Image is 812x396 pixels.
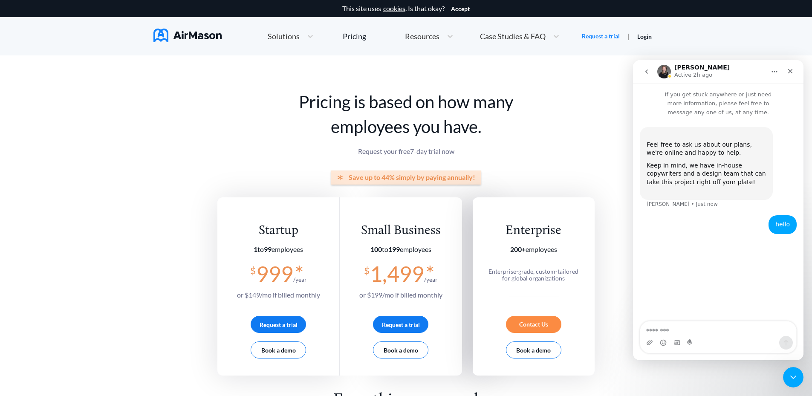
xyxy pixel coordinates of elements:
b: 1 [254,245,257,253]
iframe: Intercom live chat [633,60,803,360]
button: Book a demo [251,341,306,358]
span: Save up to 44% simply by paying annually! [349,173,475,181]
div: Contact Us [506,316,561,333]
section: employees [484,246,583,253]
span: Resources [405,32,439,40]
section: employees [237,246,320,253]
span: or $ 199 /mo if billed monthly [359,291,442,299]
div: Small Business [359,223,442,239]
a: Request a trial [582,32,620,40]
section: employees [359,246,442,253]
span: | [627,32,630,40]
a: Pricing [343,29,366,44]
span: or $ 149 /mo if billed monthly [237,291,320,299]
span: $ [364,262,370,276]
img: AirMason Logo [153,29,222,42]
div: Enterprise [484,223,583,239]
div: Startup [237,223,320,239]
button: Book a demo [506,341,561,358]
span: Solutions [268,32,300,40]
h1: Pricing is based on how many employees you have. [217,90,595,139]
button: Book a demo [373,341,428,358]
iframe: Intercom live chat [783,367,803,387]
span: 999 [256,261,293,286]
button: Accept cookies [451,6,470,12]
p: Request your free 7 -day trial now [217,147,595,155]
span: 1,499 [370,261,424,286]
b: 100 [370,245,382,253]
span: Case Studies & FAQ [480,32,546,40]
a: Login [637,33,652,40]
span: $ [250,262,256,276]
button: Request a trial [251,316,306,333]
span: to [254,245,272,253]
b: 199 [388,245,400,253]
span: to [370,245,400,253]
b: 200+ [510,245,526,253]
b: 99 [264,245,272,253]
a: cookies [383,5,405,12]
button: Request a trial [373,316,428,333]
div: Pricing [343,32,366,40]
span: Enterprise-grade, custom-tailored for global organizations [488,268,578,282]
